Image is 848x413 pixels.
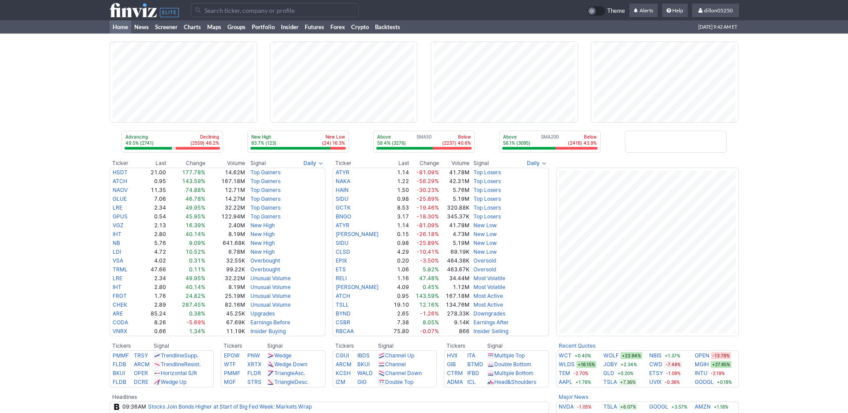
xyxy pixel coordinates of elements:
td: 134.76M [439,300,470,309]
span: 40.14% [185,284,205,290]
td: 464.38K [439,256,470,265]
td: 4.29 [390,248,409,256]
p: Declining [190,134,219,140]
a: TEM [559,369,570,378]
a: NVDA [559,402,574,411]
span: -25.89% [416,240,439,246]
a: Top Losers [473,204,501,211]
a: VSA [113,257,123,264]
td: 21.00 [140,168,167,177]
span: Trendline [161,361,184,368]
span: 177.78% [182,169,205,176]
a: ATCH [336,293,350,299]
a: ATCH [113,178,127,184]
a: DCRE [134,379,148,385]
a: XRTX [247,361,261,368]
th: Last [140,159,167,168]
a: CGUI [336,352,349,359]
a: PMMF [113,352,129,359]
a: RBCAA [336,328,354,334]
a: FRGT [113,293,127,299]
p: Above [377,134,406,140]
a: TrendlineSupp. [161,352,198,359]
a: Most Active [473,293,503,299]
span: Signal [250,160,266,167]
a: GLD [603,369,614,378]
a: FLDB [113,379,126,385]
a: Alerts [629,4,658,18]
a: ETSY [649,369,663,378]
p: (2418) 43.9% [568,140,597,146]
a: Groups [224,20,249,34]
span: 143.59% [182,178,205,184]
td: 4.09 [390,283,409,292]
span: -10.41% [416,248,439,255]
a: BKUI [113,370,125,376]
td: 1.50 [390,186,409,195]
a: NAKA [336,178,350,184]
a: STRS [247,379,261,385]
span: 0.45% [423,284,439,290]
th: Last [390,159,409,168]
a: Crypto [348,20,372,34]
a: PMMF [224,370,240,376]
a: Earnings Before [250,319,290,326]
a: Top Losers [473,187,501,193]
a: Unusual Volume [250,301,291,308]
td: 4.73M [439,230,470,239]
a: BTMD [467,361,483,368]
td: 41.78M [439,221,470,230]
a: Unusual Volume [250,284,291,290]
span: -3.50% [420,257,439,264]
a: Downgrades [473,310,505,317]
th: Volume [439,159,470,168]
td: 0.20 [390,256,409,265]
a: New Low [473,240,497,246]
td: 32.22M [206,203,246,212]
a: Top Losers [473,178,501,184]
a: Unusual Volume [250,293,291,299]
a: HAIN [336,187,348,193]
a: Top Losers [473,195,501,202]
p: 59.4% (3276) [377,140,406,146]
a: CHEK [113,301,127,308]
td: 3.17 [390,212,409,221]
span: 47.48% [419,275,439,282]
a: ICL [467,379,476,385]
a: New Low [473,222,497,229]
td: 1.14 [390,168,409,177]
a: BYND [336,310,351,317]
td: 345.37K [439,212,470,221]
td: 41.78M [439,168,470,177]
p: 49.5% (2741) [125,140,154,146]
a: Screener [152,20,181,34]
span: 287.45% [182,301,205,308]
td: 2.80 [140,283,167,292]
a: WOLF [603,351,619,360]
a: OPER [134,370,148,376]
p: Advancing [125,134,154,140]
a: TRSY [134,352,148,359]
p: 56.1% (3095) [503,140,530,146]
span: Signal [473,160,489,167]
a: Top Losers [473,213,501,220]
a: WALD [357,370,373,376]
a: Double Top [385,379,413,385]
a: SIDU [336,240,348,246]
a: Stocks Join Bonds Higher at Start of Big Fed Week: Markets Wrap [148,403,312,410]
a: Wedge [274,352,291,359]
div: SMA50 [376,134,472,147]
span: 16.39% [185,222,205,229]
span: 9.09% [189,240,205,246]
td: 2.89 [140,300,167,309]
a: IFBD [467,370,479,376]
a: FLDB [113,361,126,368]
a: Horizontal S/R [161,370,197,376]
a: ADMA [447,379,463,385]
button: Signals interval [301,159,326,168]
a: Portfolio [249,20,278,34]
td: 167.18M [206,177,246,186]
td: 5.76 [140,239,167,248]
p: (2559) 46.2% [190,140,219,146]
td: 8.19M [206,283,246,292]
